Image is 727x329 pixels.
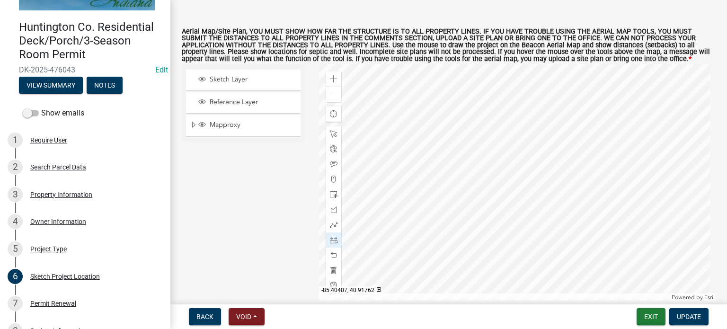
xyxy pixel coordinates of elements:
[8,241,23,257] div: 5
[19,20,163,61] h4: Huntington Co. Residential Deck/Porch/3-Season Room Permit
[182,28,716,62] label: Aerial Map/Site Plan, YOU MUST SHOW HOW FAR THE STRUCTURE IS TO ALL PROPERTY LINES. IF YOU HAVE T...
[669,308,709,325] button: Update
[229,308,265,325] button: Void
[30,218,86,225] div: Owner Information
[704,294,713,301] a: Esri
[186,115,301,137] li: Mapproxy
[30,273,100,280] div: Sketch Project Location
[30,137,67,143] div: Require User
[677,313,701,320] span: Update
[236,313,251,320] span: Void
[8,269,23,284] div: 6
[197,75,297,85] div: Sketch Layer
[30,191,92,198] div: Property Information
[669,293,716,301] div: Powered by
[30,300,76,307] div: Permit Renewal
[207,98,297,107] span: Reference Layer
[87,77,123,94] button: Notes
[186,70,301,91] li: Sketch Layer
[326,107,341,122] div: Find my location
[326,71,341,87] div: Zoom in
[189,308,221,325] button: Back
[185,67,301,140] ul: Layer List
[155,65,168,74] a: Edit
[190,121,197,131] span: Expand
[19,65,151,74] span: DK-2025-476043
[30,246,67,252] div: Project Type
[19,82,83,89] wm-modal-confirm: Summary
[637,308,665,325] button: Exit
[8,214,23,229] div: 4
[207,75,297,84] span: Sketch Layer
[197,98,297,107] div: Reference Layer
[23,107,84,119] label: Show emails
[19,77,83,94] button: View Summary
[196,313,213,320] span: Back
[326,87,341,102] div: Zoom out
[186,92,301,114] li: Reference Layer
[197,121,297,130] div: Mapproxy
[8,160,23,175] div: 2
[8,133,23,148] div: 1
[155,65,168,74] wm-modal-confirm: Edit Application Number
[8,187,23,202] div: 3
[207,121,297,129] span: Mapproxy
[87,82,123,89] wm-modal-confirm: Notes
[8,296,23,311] div: 7
[30,164,86,170] div: Search Parcel Data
